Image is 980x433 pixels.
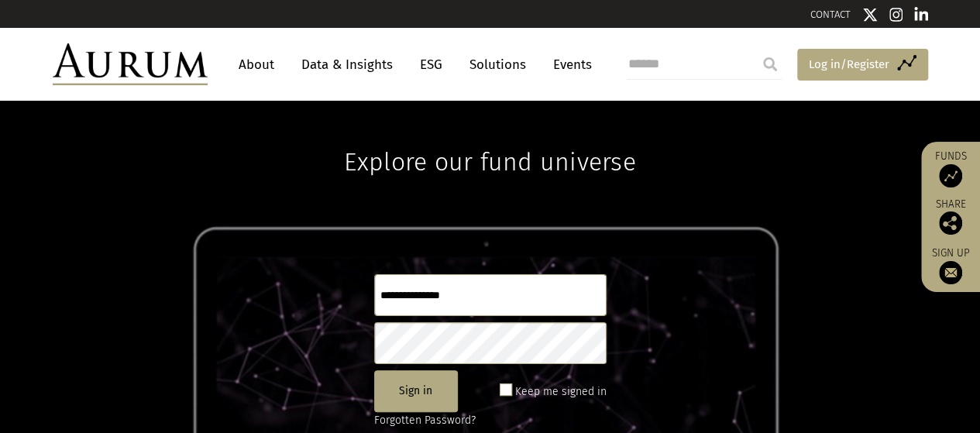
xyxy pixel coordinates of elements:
[809,55,889,74] span: Log in/Register
[412,50,450,79] a: ESG
[755,49,786,80] input: Submit
[797,49,928,81] a: Log in/Register
[545,50,592,79] a: Events
[939,211,962,235] img: Share this post
[889,7,903,22] img: Instagram icon
[939,164,962,187] img: Access Funds
[515,383,607,401] label: Keep me signed in
[939,261,962,284] img: Sign up to our newsletter
[374,414,476,427] a: Forgotten Password?
[810,9,851,20] a: CONTACT
[374,370,458,412] button: Sign in
[344,101,635,177] h1: Explore our fund universe
[462,50,534,79] a: Solutions
[929,246,972,284] a: Sign up
[53,43,208,85] img: Aurum
[231,50,282,79] a: About
[862,7,878,22] img: Twitter icon
[914,7,928,22] img: Linkedin icon
[294,50,401,79] a: Data & Insights
[929,149,972,187] a: Funds
[929,199,972,235] div: Share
